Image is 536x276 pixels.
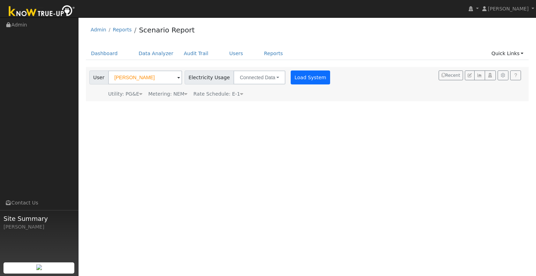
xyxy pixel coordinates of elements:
span: Electricity Usage [185,70,234,84]
a: Help Link [510,70,521,80]
img: Know True-Up [5,4,79,20]
button: Edit User [465,70,475,80]
button: Login As [485,70,496,80]
a: Audit Trail [179,47,214,60]
div: Metering: NEM [148,90,187,98]
a: Scenario Report [139,26,195,34]
a: Data Analyzer [133,47,179,60]
button: Multi-Series Graph [474,70,485,80]
a: Quick Links [486,47,529,60]
button: Connected Data [233,70,285,84]
span: Alias: E1 [193,91,243,97]
button: Settings [498,70,508,80]
a: Users [224,47,248,60]
a: Reports [113,27,132,32]
span: Site Summary [3,214,75,223]
a: Reports [259,47,288,60]
input: Select a User [108,70,182,84]
span: [PERSON_NAME] [488,6,529,12]
button: Load System [291,70,330,84]
img: retrieve [36,264,42,270]
a: Admin [91,27,106,32]
a: Dashboard [86,47,123,60]
div: [PERSON_NAME] [3,223,75,231]
button: Recent [439,70,463,80]
div: Utility: PG&E [108,90,142,98]
span: User [89,70,109,84]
